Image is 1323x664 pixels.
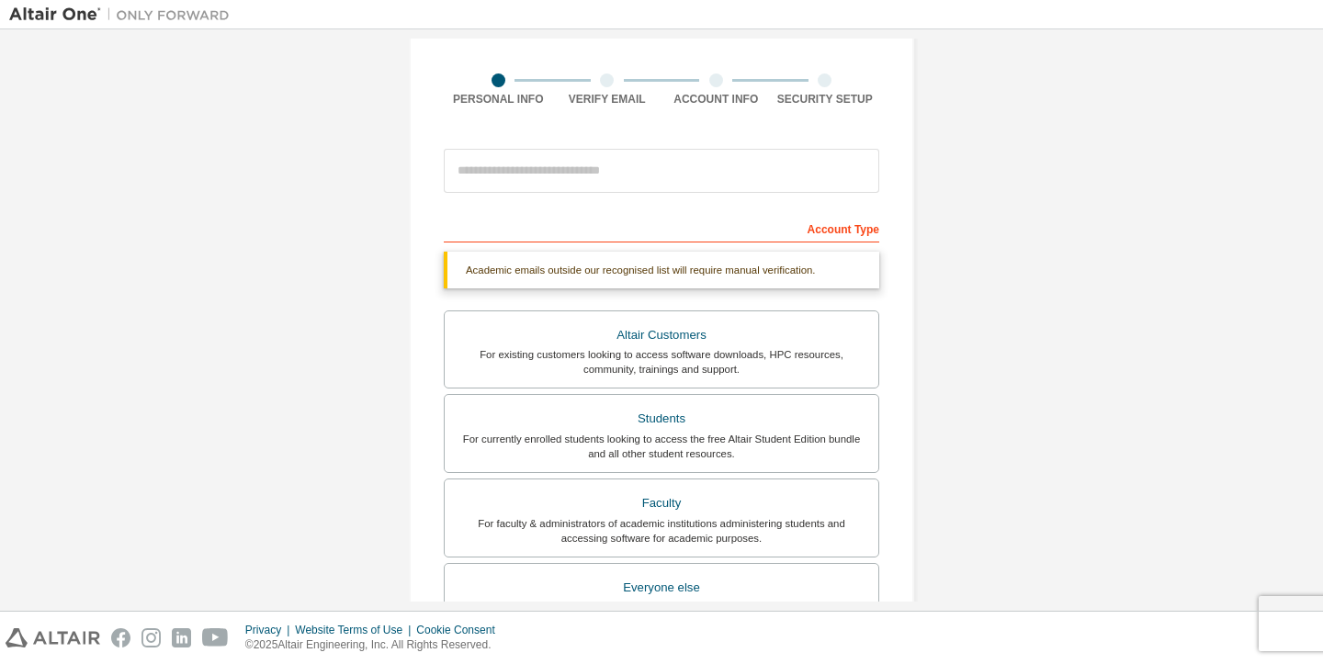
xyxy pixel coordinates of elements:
[202,628,229,647] img: youtube.svg
[456,406,867,432] div: Students
[9,6,239,24] img: Altair One
[245,623,295,637] div: Privacy
[456,490,867,516] div: Faculty
[456,322,867,348] div: Altair Customers
[295,623,416,637] div: Website Terms of Use
[456,575,867,601] div: Everyone else
[6,628,100,647] img: altair_logo.svg
[416,623,505,637] div: Cookie Consent
[456,601,867,630] div: For individuals, businesses and everyone else looking to try Altair software and explore our prod...
[111,628,130,647] img: facebook.svg
[771,92,880,107] div: Security Setup
[245,637,506,653] p: © 2025 Altair Engineering, Inc. All Rights Reserved.
[141,628,161,647] img: instagram.svg
[444,213,879,242] div: Account Type
[444,252,879,288] div: Academic emails outside our recognised list will require manual verification.
[456,347,867,377] div: For existing customers looking to access software downloads, HPC resources, community, trainings ...
[456,432,867,461] div: For currently enrolled students looking to access the free Altair Student Edition bundle and all ...
[444,92,553,107] div: Personal Info
[553,92,662,107] div: Verify Email
[456,516,867,546] div: For faculty & administrators of academic institutions administering students and accessing softwa...
[661,92,771,107] div: Account Info
[172,628,191,647] img: linkedin.svg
